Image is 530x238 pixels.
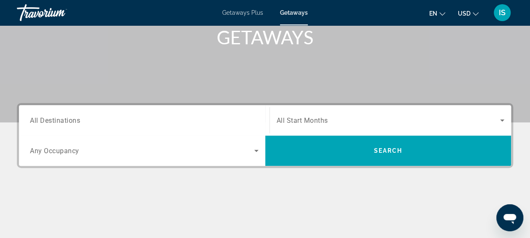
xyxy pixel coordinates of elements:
a: Getaways [280,9,308,16]
a: Getaways Plus [222,9,263,16]
button: Change language [429,7,445,19]
span: All Destinations [30,116,80,124]
button: Change currency [458,7,479,19]
span: All Start Months [277,116,328,124]
span: Search [374,147,402,154]
button: User Menu [491,4,513,22]
span: en [429,10,437,17]
iframe: Button to launch messaging window [496,204,523,231]
h1: SEE THE WORLD WITH TRAVORIUM GETAWAYS [107,4,423,48]
span: IS [499,8,506,17]
span: Any Occupancy [30,147,79,155]
a: Travorium [17,2,101,24]
div: Search widget [19,105,511,166]
span: USD [458,10,471,17]
button: Search [265,135,511,166]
